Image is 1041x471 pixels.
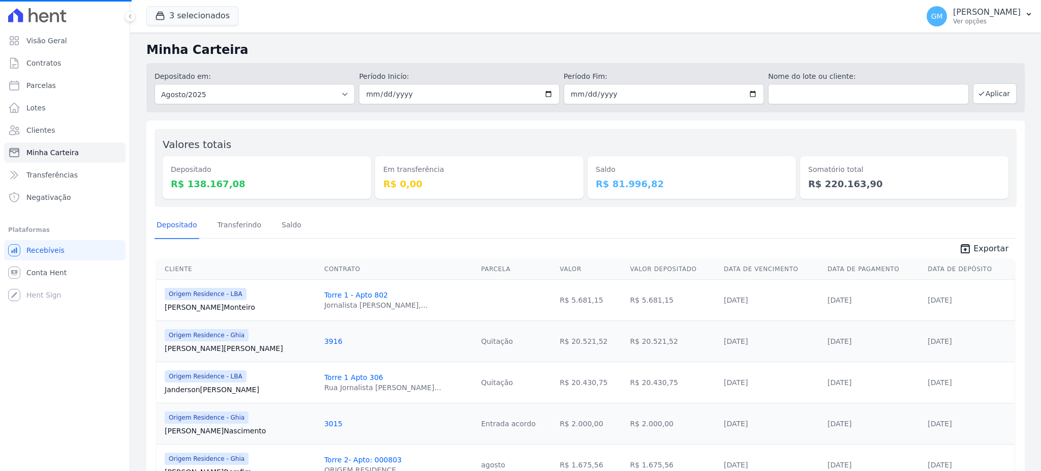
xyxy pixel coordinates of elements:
td: R$ 2.000,00 [626,403,720,444]
a: Negativação [4,187,126,208]
a: [DATE] [724,461,748,469]
a: Saldo [280,213,303,239]
a: [DATE] [828,337,851,345]
a: Quitação [481,378,513,387]
td: R$ 5.681,15 [556,279,626,320]
span: Visão Geral [26,36,67,46]
span: Contratos [26,58,61,68]
dd: R$ 220.163,90 [808,177,1000,191]
span: Conta Hent [26,268,67,278]
a: [DATE] [724,296,748,304]
a: [DATE] [724,420,748,428]
th: Parcela [477,259,556,280]
a: [DATE] [828,296,851,304]
a: Transferências [4,165,126,185]
span: GM [931,13,943,20]
th: Contrato [320,259,477,280]
p: [PERSON_NAME] [953,7,1021,17]
td: R$ 20.521,52 [556,320,626,362]
a: Visão Geral [4,31,126,51]
th: Valor [556,259,626,280]
td: R$ 20.430,75 [626,362,720,403]
a: Quitação [481,337,513,345]
a: unarchive Exportar [951,243,1017,257]
button: 3 selecionados [146,6,238,25]
dt: Depositado [171,164,363,175]
p: Ver opções [953,17,1021,25]
a: [DATE] [724,337,748,345]
a: 3015 [324,420,343,428]
a: Lotes [4,98,126,118]
span: Exportar [973,243,1008,255]
label: Período Fim: [564,71,764,82]
dd: R$ 0,00 [383,177,575,191]
a: [DATE] [828,461,851,469]
a: Parcelas [4,75,126,96]
span: Recebíveis [26,245,65,255]
th: Data de Pagamento [823,259,924,280]
a: [PERSON_NAME]Nascimento [165,426,316,436]
span: Negativação [26,192,71,202]
label: Depositado em: [155,72,211,80]
label: Valores totais [163,138,231,151]
dt: Somatório total [808,164,1000,175]
span: Parcelas [26,80,56,91]
a: [DATE] [724,378,748,387]
th: Valor Depositado [626,259,720,280]
div: Rua Jornalista [PERSON_NAME]... [324,382,441,393]
div: Jornalista [PERSON_NAME],... [324,300,427,310]
div: Plataformas [8,224,121,236]
dd: R$ 81.996,82 [596,177,788,191]
a: [DATE] [928,378,952,387]
button: GM [PERSON_NAME] Ver opções [918,2,1041,31]
td: R$ 20.521,52 [626,320,720,362]
span: Origem Residence - Ghia [165,411,249,424]
span: Transferências [26,170,78,180]
a: Janderson[PERSON_NAME] [165,385,316,395]
span: Clientes [26,125,55,135]
th: Data de Depósito [924,259,1015,280]
a: [DATE] [928,420,952,428]
a: Contratos [4,53,126,73]
h2: Minha Carteira [146,41,1025,59]
span: Origem Residence - Ghia [165,329,249,341]
a: Clientes [4,120,126,140]
th: Cliente [157,259,320,280]
a: Torre 2- Apto: 000803 [324,456,402,464]
a: [DATE] [928,296,952,304]
dt: Saldo [596,164,788,175]
i: unarchive [959,243,971,255]
a: [DATE] [828,420,851,428]
label: Período Inicío: [359,71,559,82]
a: Recebíveis [4,240,126,260]
button: Aplicar [973,83,1017,104]
span: Origem Residence - Ghia [165,453,249,465]
a: Conta Hent [4,262,126,283]
a: Transferindo [216,213,264,239]
a: Depositado [155,213,199,239]
span: Lotes [26,103,46,113]
a: [DATE] [928,461,952,469]
a: [PERSON_NAME][PERSON_NAME] [165,343,316,354]
span: Origem Residence - LBA [165,288,247,300]
td: R$ 5.681,15 [626,279,720,320]
th: Data de Vencimento [720,259,823,280]
a: Minha Carteira [4,142,126,163]
a: Torre 1 - Apto 802 [324,291,388,299]
a: 3916 [324,337,343,345]
label: Nome do lote ou cliente: [768,71,968,82]
a: Torre 1 Apto 306 [324,373,383,381]
a: agosto [481,461,505,469]
a: [DATE] [928,337,952,345]
span: Minha Carteira [26,148,79,158]
span: Origem Residence - LBA [165,370,247,382]
a: [PERSON_NAME]Monteiro [165,302,316,312]
td: R$ 2.000,00 [556,403,626,444]
td: R$ 20.430,75 [556,362,626,403]
dd: R$ 138.167,08 [171,177,363,191]
dt: Em transferência [383,164,575,175]
a: [DATE] [828,378,851,387]
a: Entrada acordo [481,420,535,428]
